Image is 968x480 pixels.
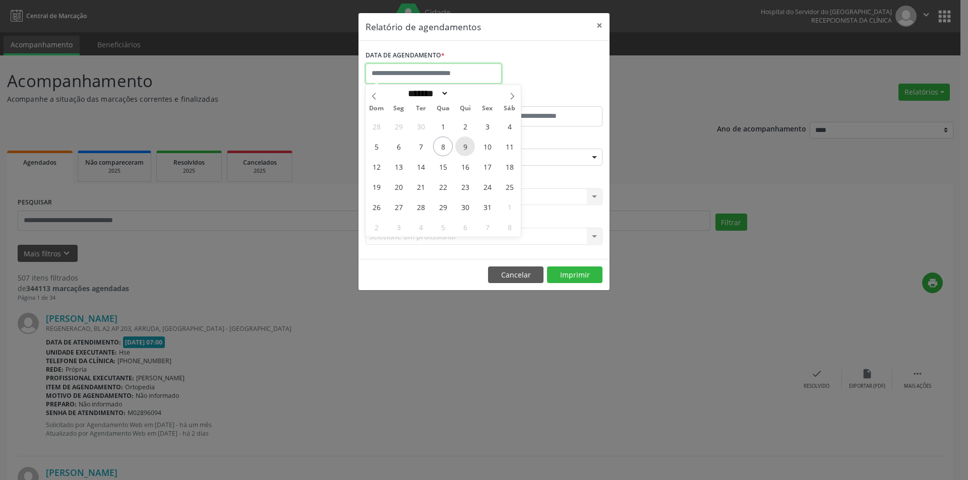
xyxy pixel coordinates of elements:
[389,197,408,217] span: Outubro 27, 2025
[411,177,431,196] span: Outubro 21, 2025
[500,217,519,237] span: Novembro 8, 2025
[477,197,497,217] span: Outubro 31, 2025
[477,157,497,176] span: Outubro 17, 2025
[547,266,602,284] button: Imprimir
[410,105,432,112] span: Ter
[476,105,499,112] span: Sex
[500,157,519,176] span: Outubro 18, 2025
[432,105,454,112] span: Qua
[388,105,410,112] span: Seg
[433,197,453,217] span: Outubro 29, 2025
[433,217,453,237] span: Novembro 5, 2025
[455,136,475,156] span: Outubro 9, 2025
[411,197,431,217] span: Outubro 28, 2025
[411,217,431,237] span: Novembro 4, 2025
[499,105,521,112] span: Sáb
[455,197,475,217] span: Outubro 30, 2025
[389,217,408,237] span: Novembro 3, 2025
[477,217,497,237] span: Novembro 7, 2025
[433,116,453,136] span: Outubro 1, 2025
[367,136,386,156] span: Outubro 5, 2025
[455,116,475,136] span: Outubro 2, 2025
[367,177,386,196] span: Outubro 19, 2025
[589,13,610,38] button: Close
[367,157,386,176] span: Outubro 12, 2025
[500,116,519,136] span: Outubro 4, 2025
[500,177,519,196] span: Outubro 25, 2025
[477,136,497,156] span: Outubro 10, 2025
[389,157,408,176] span: Outubro 13, 2025
[433,177,453,196] span: Outubro 22, 2025
[389,177,408,196] span: Outubro 20, 2025
[455,157,475,176] span: Outubro 16, 2025
[433,157,453,176] span: Outubro 15, 2025
[366,105,388,112] span: Dom
[366,48,445,63] label: DATA DE AGENDAMENTO
[367,116,386,136] span: Setembro 28, 2025
[366,20,481,33] h5: Relatório de agendamentos
[487,91,602,106] label: ATÉ
[455,177,475,196] span: Outubro 23, 2025
[477,177,497,196] span: Outubro 24, 2025
[433,136,453,156] span: Outubro 8, 2025
[455,217,475,237] span: Novembro 6, 2025
[389,136,408,156] span: Outubro 6, 2025
[404,88,449,99] select: Month
[367,217,386,237] span: Novembro 2, 2025
[477,116,497,136] span: Outubro 3, 2025
[411,136,431,156] span: Outubro 7, 2025
[500,136,519,156] span: Outubro 11, 2025
[488,266,543,284] button: Cancelar
[500,197,519,217] span: Novembro 1, 2025
[411,116,431,136] span: Setembro 30, 2025
[449,88,482,99] input: Year
[454,105,476,112] span: Qui
[389,116,408,136] span: Setembro 29, 2025
[411,157,431,176] span: Outubro 14, 2025
[367,197,386,217] span: Outubro 26, 2025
